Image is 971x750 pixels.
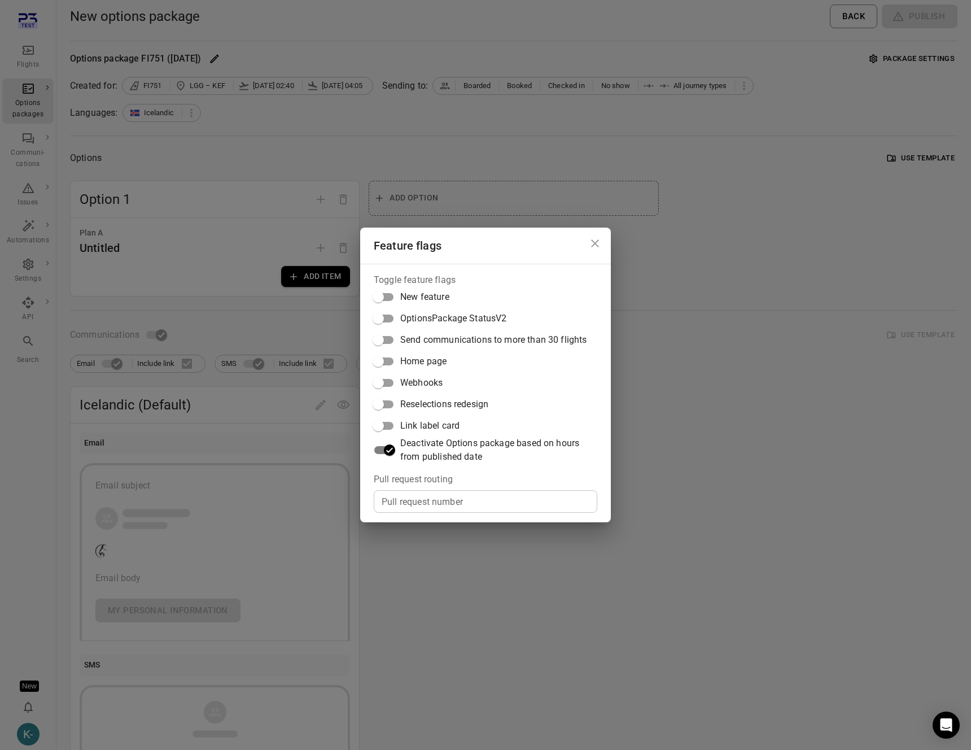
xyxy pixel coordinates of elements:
[400,419,460,433] span: Link label card
[933,712,960,739] div: Open Intercom Messenger
[400,437,588,464] span: Deactivate Options package based on hours from published date
[400,398,488,411] span: Reselections redesign
[400,312,506,325] span: OptionsPackage StatusV2
[400,333,587,347] span: Send communications to more than 30 flights
[360,228,611,264] h2: Feature flags
[400,355,447,368] span: Home page
[400,376,443,390] span: Webhooks
[400,290,449,304] span: New feature
[584,232,606,255] button: Close dialog
[374,273,456,286] legend: Toggle feature flags
[374,473,453,486] legend: Pull request routing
